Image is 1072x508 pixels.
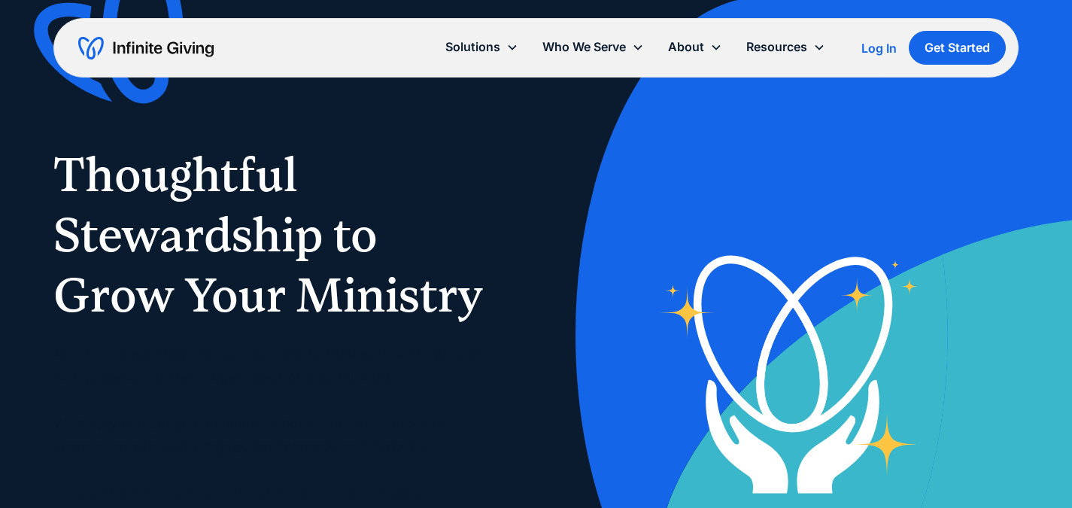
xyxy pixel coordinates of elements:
[668,37,704,57] div: About
[656,31,734,63] div: About
[53,144,506,325] h1: Thoughtful Stewardship to Grow Your Ministry
[445,37,500,57] div: Solutions
[909,31,1006,65] a: Get Started
[542,37,626,57] div: Who We Serve
[861,39,897,57] a: Log In
[433,31,530,63] div: Solutions
[653,228,932,507] img: nonprofit donation platform for faith-based organizations and ministries
[78,36,214,60] a: home
[746,37,807,57] div: Resources
[734,31,837,63] div: Resources
[861,42,897,54] div: Log In
[530,31,656,63] div: Who We Serve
